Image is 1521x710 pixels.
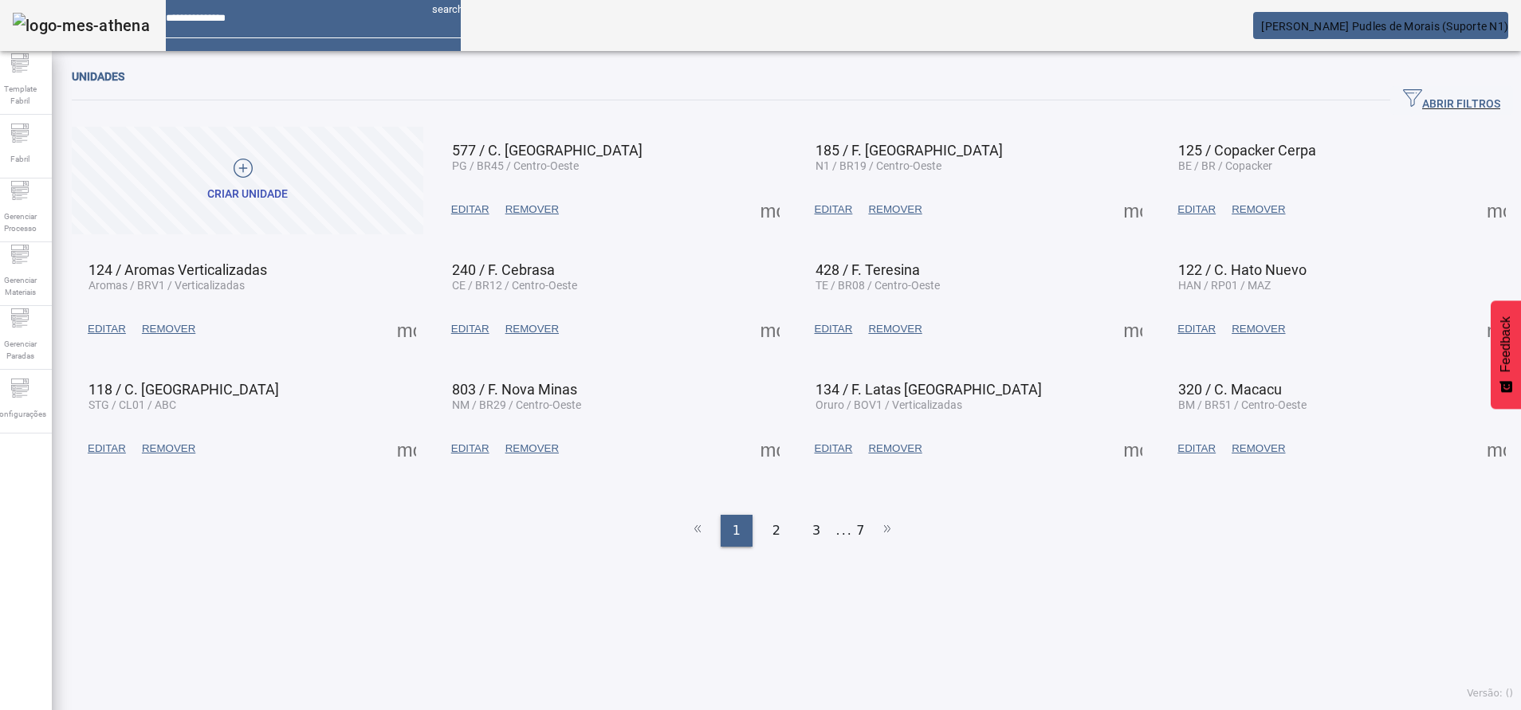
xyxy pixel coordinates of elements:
[1261,20,1508,33] span: [PERSON_NAME] Pudles de Morais (Suporte N1)
[816,398,962,411] span: Oruro / BOV1 / Verticalizadas
[1169,315,1224,343] button: EDITAR
[1224,315,1293,343] button: REMOVER
[756,315,784,343] button: Mais
[88,381,279,398] span: 118 / C. [GEOGRAPHIC_DATA]
[756,195,784,224] button: Mais
[1177,321,1216,337] span: EDITAR
[772,521,780,540] span: 2
[1232,321,1285,337] span: REMOVER
[815,321,853,337] span: EDITAR
[815,202,853,218] span: EDITAR
[443,315,497,343] button: EDITAR
[1177,202,1216,218] span: EDITAR
[1403,88,1500,112] span: ABRIR FILTROS
[443,434,497,463] button: EDITAR
[836,515,852,547] li: ...
[856,515,864,547] li: 7
[452,398,581,411] span: NM / BR29 / Centro-Oeste
[860,195,929,224] button: REMOVER
[807,315,861,343] button: EDITAR
[807,434,861,463] button: EDITAR
[80,434,134,463] button: EDITAR
[868,321,922,337] span: REMOVER
[134,315,203,343] button: REMOVER
[1169,195,1224,224] button: EDITAR
[88,321,126,337] span: EDITAR
[505,321,559,337] span: REMOVER
[860,315,929,343] button: REMOVER
[497,315,567,343] button: REMOVER
[80,315,134,343] button: EDITAR
[88,261,267,278] span: 124 / Aromas Verticalizadas
[13,13,150,38] img: logo-mes-athena
[756,434,784,463] button: Mais
[816,159,941,172] span: N1 / BR19 / Centro-Oeste
[1482,315,1511,343] button: Mais
[451,202,489,218] span: EDITAR
[1224,434,1293,463] button: REMOVER
[1118,195,1147,224] button: Mais
[1224,195,1293,224] button: REMOVER
[860,434,929,463] button: REMOVER
[452,159,579,172] span: PG / BR45 / Centro-Oeste
[497,434,567,463] button: REMOVER
[1232,441,1285,457] span: REMOVER
[88,279,245,292] span: Aromas / BRV1 / Verticalizadas
[392,434,421,463] button: Mais
[88,398,176,411] span: STG / CL01 / ABC
[816,261,920,278] span: 428 / F. Teresina
[1178,261,1307,278] span: 122 / C. Hato Nuevo
[807,195,861,224] button: EDITAR
[452,142,643,159] span: 577 / C. [GEOGRAPHIC_DATA]
[505,202,559,218] span: REMOVER
[88,441,126,457] span: EDITAR
[816,381,1042,398] span: 134 / F. Latas [GEOGRAPHIC_DATA]
[392,315,421,343] button: Mais
[1499,316,1513,372] span: Feedback
[1169,434,1224,463] button: EDITAR
[72,127,423,234] button: Criar unidade
[443,195,497,224] button: EDITAR
[816,142,1003,159] span: 185 / F. [GEOGRAPHIC_DATA]
[451,441,489,457] span: EDITAR
[1467,688,1513,699] span: Versão: ()
[1178,142,1316,159] span: 125 / Copacker Cerpa
[1178,381,1282,398] span: 320 / C. Macacu
[1118,434,1147,463] button: Mais
[1491,300,1521,409] button: Feedback - Mostrar pesquisa
[812,521,820,540] span: 3
[142,321,195,337] span: REMOVER
[451,321,489,337] span: EDITAR
[1232,202,1285,218] span: REMOVER
[207,186,288,202] div: Criar unidade
[868,202,922,218] span: REMOVER
[72,70,124,83] span: Unidades
[1178,279,1271,292] span: HAN / RP01 / MAZ
[815,441,853,457] span: EDITAR
[1482,195,1511,224] button: Mais
[1178,159,1272,172] span: BE / BR / Copacker
[1390,86,1513,115] button: ABRIR FILTROS
[816,279,940,292] span: TE / BR08 / Centro-Oeste
[497,195,567,224] button: REMOVER
[134,434,203,463] button: REMOVER
[505,441,559,457] span: REMOVER
[868,441,922,457] span: REMOVER
[1178,398,1307,411] span: BM / BR51 / Centro-Oeste
[142,441,195,457] span: REMOVER
[452,381,577,398] span: 803 / F. Nova Minas
[452,279,577,292] span: CE / BR12 / Centro-Oeste
[452,261,555,278] span: 240 / F. Cebrasa
[1177,441,1216,457] span: EDITAR
[6,148,34,170] span: Fabril
[1118,315,1147,343] button: Mais
[1482,434,1511,463] button: Mais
